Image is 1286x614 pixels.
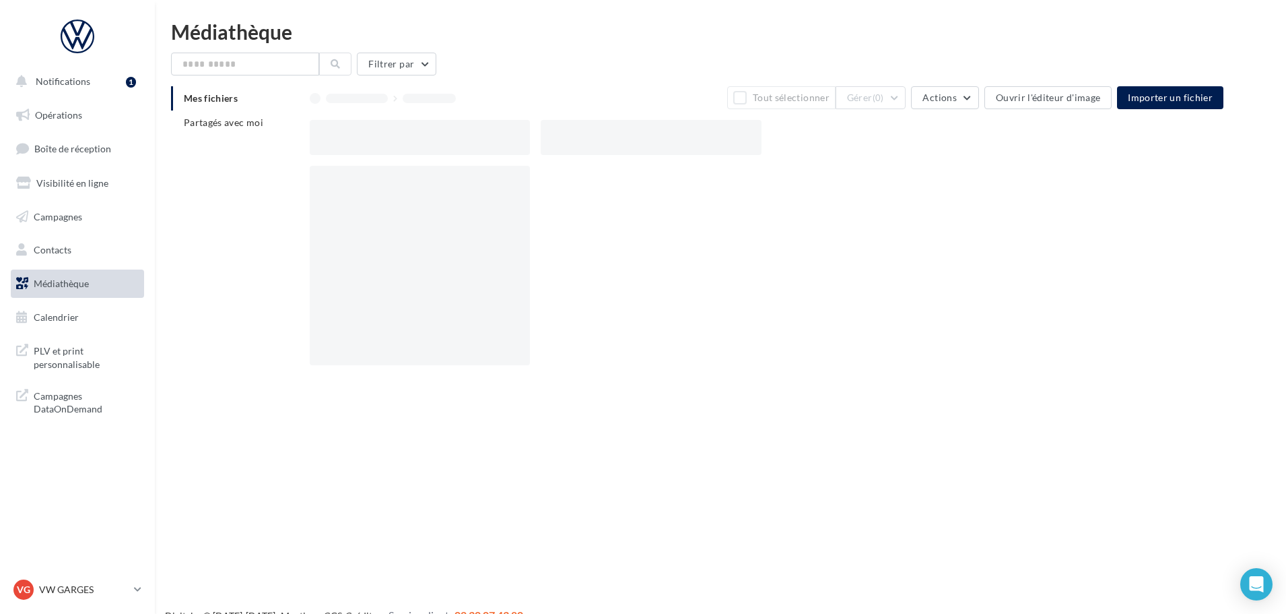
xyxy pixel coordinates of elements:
[11,577,144,603] a: VG VW GARGES
[8,203,147,231] a: Campagnes
[984,86,1112,109] button: Ouvrir l'éditeur d'image
[34,244,71,255] span: Contacts
[727,86,835,109] button: Tout sélectionner
[36,75,90,87] span: Notifications
[922,92,956,103] span: Actions
[8,169,147,197] a: Visibilité en ligne
[8,67,141,96] button: Notifications 1
[8,101,147,129] a: Opérations
[34,278,89,289] span: Médiathèque
[8,270,147,298] a: Médiathèque
[34,387,139,416] span: Campagnes DataOnDemand
[171,22,1270,42] div: Médiathèque
[357,53,436,75] button: Filtrer par
[1240,568,1273,601] div: Open Intercom Messenger
[8,303,147,332] a: Calendrier
[34,143,111,154] span: Boîte de réception
[35,109,82,121] span: Opérations
[34,210,82,222] span: Campagnes
[1128,92,1213,103] span: Importer un fichier
[911,86,978,109] button: Actions
[184,92,238,104] span: Mes fichiers
[36,177,108,189] span: Visibilité en ligne
[1117,86,1223,109] button: Importer un fichier
[8,336,147,376] a: PLV et print personnalisable
[39,583,129,596] p: VW GARGES
[8,381,147,421] a: Campagnes DataOnDemand
[873,92,884,103] span: (0)
[836,86,906,109] button: Gérer(0)
[34,311,79,323] span: Calendrier
[34,342,139,371] span: PLV et print personnalisable
[17,583,30,596] span: VG
[184,117,263,128] span: Partagés avec moi
[126,77,136,88] div: 1
[8,236,147,264] a: Contacts
[8,134,147,163] a: Boîte de réception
